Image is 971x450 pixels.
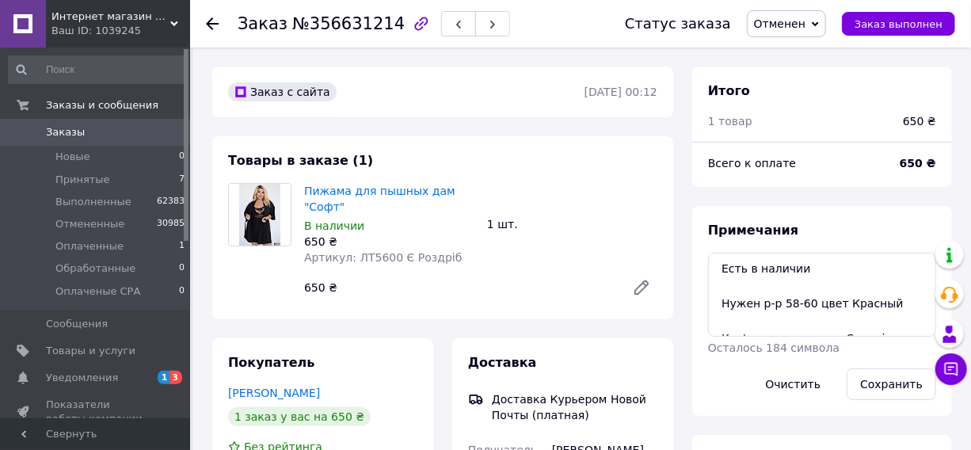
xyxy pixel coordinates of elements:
[169,371,182,384] span: 3
[55,217,124,231] span: Отмененные
[903,113,936,129] div: 650 ₴
[304,251,463,264] span: Артикул: ЛТ5600 Є Роздріб
[304,219,364,232] span: В наличии
[708,157,796,170] span: Всего к оплате
[228,407,371,426] div: 1 заказ у вас на 650 ₴
[298,276,619,299] div: 650 ₴
[481,213,664,235] div: 1 шт.
[228,153,373,168] span: Товары в заказе (1)
[708,83,750,98] span: Итого
[51,24,190,38] div: Ваш ID: 1039245
[304,234,474,250] div: 650 ₴
[228,387,320,399] a: [PERSON_NAME]
[46,344,135,358] span: Товары и услуги
[51,10,170,24] span: Интернет магазин Brand-shop
[179,261,185,276] span: 0
[158,371,170,384] span: 1
[708,341,840,354] span: Осталось 184 символа
[55,261,135,276] span: Обработанные
[179,173,185,187] span: 7
[46,398,147,426] span: Показатели работы компании
[855,18,942,30] span: Заказ выполнен
[206,16,219,32] div: Вернуться назад
[55,173,110,187] span: Принятые
[847,368,936,400] button: Сохранить
[8,55,186,84] input: Поиск
[55,284,140,299] span: Оплаченые СРА
[179,239,185,254] span: 1
[55,239,124,254] span: Оплаченные
[488,391,661,423] div: Доставка Курьером Новой Почты (платная)
[752,368,835,400] button: Очистить
[228,82,337,101] div: Заказ с сайта
[55,150,90,164] span: Новые
[292,14,405,33] span: №356631214
[157,195,185,209] span: 62383
[228,355,314,370] span: Покупатель
[708,223,798,238] span: Примечания
[238,14,287,33] span: Заказ
[754,17,805,30] span: Отменен
[900,157,936,170] b: 650 ₴
[625,16,731,32] div: Статус заказа
[179,284,185,299] span: 0
[239,184,280,246] img: Пижама для пышных дам "Софт"
[55,195,131,209] span: Выполненные
[842,12,955,36] button: Заказ выполнен
[626,272,657,303] a: Редактировать
[585,86,657,98] time: [DATE] 00:12
[708,115,752,128] span: 1 товар
[935,353,967,385] button: Чат с покупателем
[468,355,537,370] span: Доставка
[157,217,185,231] span: 30985
[304,185,455,213] a: Пижама для пышных дам "Софт"
[46,98,158,113] span: Заказы и сообщения
[179,150,185,164] span: 0
[46,125,85,139] span: Заказы
[708,253,936,337] textarea: Есть в наличии Нужен р-р 58-60 цвет Красный Кур'єрська доставка Станція [GEOGRAPHIC_DATA] вул. Тр...
[46,371,118,385] span: Уведомления
[46,317,108,331] span: Сообщения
